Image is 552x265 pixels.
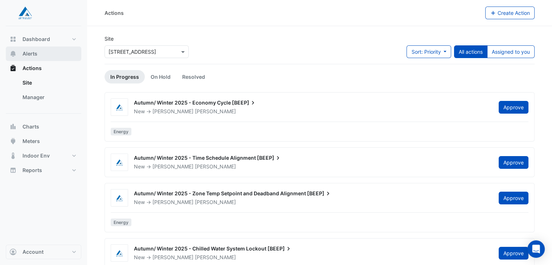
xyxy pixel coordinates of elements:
[6,163,81,178] button: Reports
[134,245,266,252] span: Autumn/ Winter 2025 - Chilled Water System Lockout
[232,99,257,106] span: [BEEP]
[411,49,441,55] span: Sort: Priority
[23,65,42,72] span: Actions
[111,104,128,111] img: Airmaster Australia
[105,35,114,42] label: Site
[503,159,524,166] span: Approve
[9,50,17,57] app-icon: Alerts
[9,36,17,43] app-icon: Dashboard
[9,123,17,130] app-icon: Charts
[111,159,128,166] img: Airmaster Australia
[176,70,211,83] a: Resolved
[498,10,530,16] span: Create Action
[9,6,41,20] img: Company Logo
[499,247,528,260] button: Approve
[499,192,528,204] button: Approve
[23,152,50,159] span: Indoor Env
[146,163,151,170] span: ->
[146,199,151,205] span: ->
[134,190,306,196] span: Autumn/ Winter 2025 - Zone Temp Setpoint and Deadband Alignment
[111,195,128,202] img: Airmaster Australia
[17,76,81,90] a: Site
[105,9,124,17] div: Actions
[9,152,17,159] app-icon: Indoor Env
[6,32,81,46] button: Dashboard
[195,254,236,261] span: [PERSON_NAME]
[6,134,81,148] button: Meters
[152,199,193,205] span: [PERSON_NAME]
[503,104,524,110] span: Approve
[6,61,81,76] button: Actions
[23,167,42,174] span: Reports
[23,123,39,130] span: Charts
[527,240,545,258] div: Open Intercom Messenger
[6,245,81,259] button: Account
[23,50,37,57] span: Alerts
[23,138,40,145] span: Meters
[111,250,128,257] img: Airmaster Australia
[195,108,236,115] span: [PERSON_NAME]
[307,190,332,197] span: [BEEP]
[105,70,145,83] a: In Progress
[145,70,176,83] a: On Hold
[267,245,292,252] span: [BEEP]
[146,108,151,114] span: ->
[499,156,528,169] button: Approve
[9,65,17,72] app-icon: Actions
[487,45,535,58] button: Assigned to you
[134,99,231,106] span: Autumn/ Winter 2025 - Economy Cycle
[134,155,256,161] span: Autumn/ Winter 2025 - Time Schedule Alignment
[503,250,524,256] span: Approve
[257,154,282,162] span: [BEEP]
[134,108,145,114] span: New
[23,248,44,256] span: Account
[499,101,528,114] button: Approve
[9,167,17,174] app-icon: Reports
[134,163,145,170] span: New
[406,45,451,58] button: Sort: Priority
[6,119,81,134] button: Charts
[503,195,524,201] span: Approve
[111,219,131,226] span: Energy
[152,163,193,170] span: [PERSON_NAME]
[146,254,151,260] span: ->
[195,199,236,206] span: [PERSON_NAME]
[152,254,193,260] span: [PERSON_NAME]
[23,36,50,43] span: Dashboard
[111,128,131,135] span: Energy
[195,163,236,170] span: [PERSON_NAME]
[485,7,535,19] button: Create Action
[17,90,81,105] a: Manager
[9,138,17,145] app-icon: Meters
[454,45,487,58] button: All actions
[134,254,145,260] span: New
[6,46,81,61] button: Alerts
[152,108,193,114] span: [PERSON_NAME]
[134,199,145,205] span: New
[6,148,81,163] button: Indoor Env
[6,76,81,107] div: Actions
